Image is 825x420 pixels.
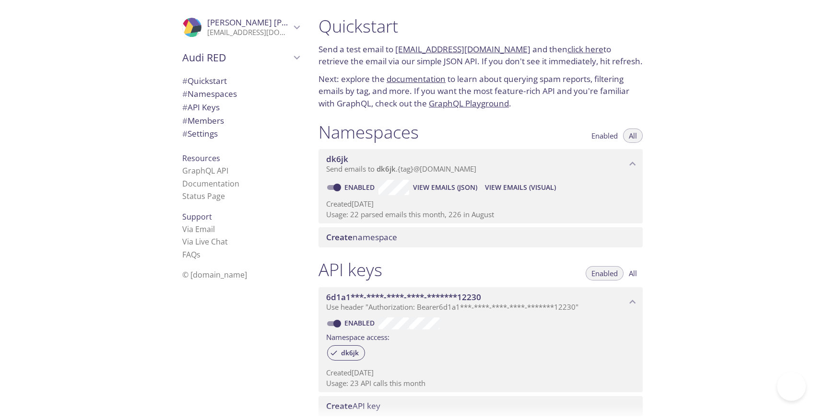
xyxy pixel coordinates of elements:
[335,349,365,357] span: dk6jk
[182,115,188,126] span: #
[175,127,307,140] div: Team Settings
[326,232,397,243] span: namespace
[197,249,200,260] span: s
[175,87,307,101] div: Namespaces
[318,149,643,179] div: dk6jk namespace
[343,318,378,327] a: Enabled
[182,153,220,163] span: Resources
[326,199,635,209] p: Created [DATE]
[175,45,307,70] div: Audi RED
[318,259,382,280] h1: API keys
[409,180,481,195] button: View Emails (JSON)
[377,164,396,174] span: dk6jk
[326,153,348,164] span: dk6jk
[429,98,509,109] a: GraphQL Playground
[318,73,643,110] p: Next: explore the to learn about querying spam reports, filtering emails by tag, and more. If you...
[207,28,291,37] p: [EMAIL_ADDRESS][DOMAIN_NAME]
[623,266,643,280] button: All
[318,43,643,68] p: Send a test email to and then to retrieve the email via our simple JSON API. If you don't see it ...
[182,88,188,99] span: #
[175,114,307,128] div: Members
[182,269,247,280] span: © [DOMAIN_NAME]
[326,232,353,243] span: Create
[318,227,643,247] div: Create namespace
[485,182,556,193] span: View Emails (Visual)
[326,378,635,388] p: Usage: 23 API calls this month
[326,368,635,378] p: Created [DATE]
[318,396,643,416] div: Create API Key
[182,102,188,113] span: #
[175,101,307,114] div: API Keys
[182,165,228,176] a: GraphQL API
[318,15,643,37] h1: Quickstart
[567,44,603,55] a: click here
[182,102,220,113] span: API Keys
[182,191,225,201] a: Status Page
[182,128,188,139] span: #
[182,236,228,247] a: Via Live Chat
[182,211,212,222] span: Support
[395,44,530,55] a: [EMAIL_ADDRESS][DOMAIN_NAME]
[182,249,200,260] a: FAQ
[175,12,307,43] div: Lee Newton
[413,182,477,193] span: View Emails (JSON)
[777,372,806,401] iframe: Help Scout Beacon - Open
[182,75,188,86] span: #
[586,128,624,143] button: Enabled
[182,51,291,64] span: Audi RED
[207,17,339,28] span: [PERSON_NAME] [PERSON_NAME]
[182,88,237,99] span: Namespaces
[182,75,227,86] span: Quickstart
[481,180,560,195] button: View Emails (Visual)
[326,164,476,174] span: Send emails to . {tag} @[DOMAIN_NAME]
[387,73,446,84] a: documentation
[586,266,624,280] button: Enabled
[327,345,365,361] div: dk6jk
[175,74,307,88] div: Quickstart
[326,210,635,220] p: Usage: 22 parsed emails this month, 226 in August
[182,178,239,189] a: Documentation
[182,128,218,139] span: Settings
[318,121,419,143] h1: Namespaces
[623,128,643,143] button: All
[343,183,378,192] a: Enabled
[326,329,389,343] label: Namespace access:
[182,115,224,126] span: Members
[182,224,215,234] a: Via Email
